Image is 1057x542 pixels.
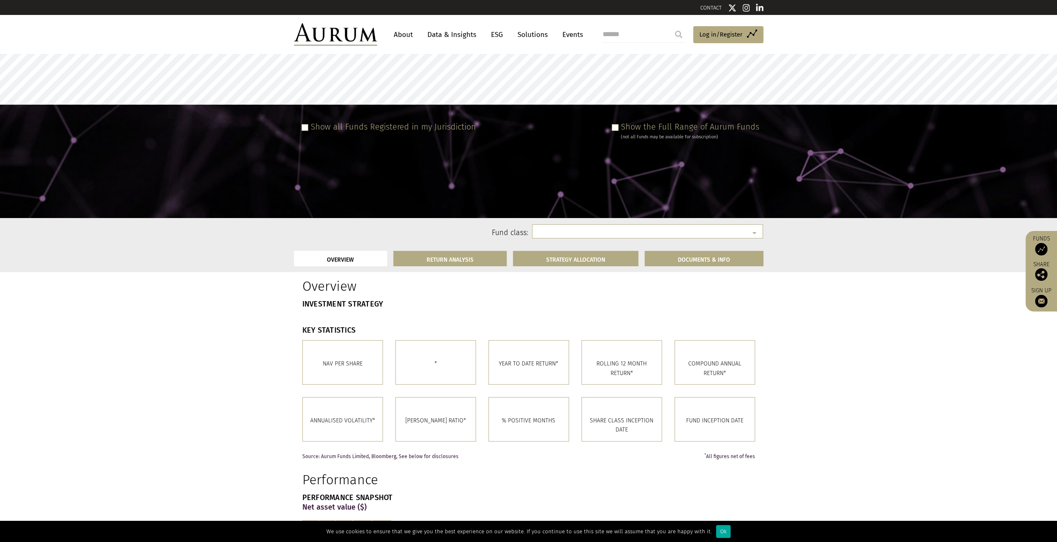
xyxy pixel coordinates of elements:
[693,26,763,44] a: Log in/Register
[558,27,583,42] a: Events
[1030,287,1053,307] a: Sign up
[621,133,759,141] div: (not all Funds may be available for subscription)
[302,326,356,335] strong: KEY STATISTICS
[1035,243,1047,255] img: Access Funds
[743,4,750,12] img: Instagram icon
[700,5,722,11] a: CONTACT
[302,493,393,502] strong: PERFORMANCE SNAPSHOT
[645,251,763,266] a: DOCUMENTS & INFO
[393,251,507,266] a: RETURN ANALYSIS
[1035,268,1047,281] img: Share this post
[588,416,655,435] p: SHARE CLASS INCEPTION DATE
[704,454,755,459] span: All figures net of fees
[302,299,383,309] strong: INVESTMENT STRATEGY
[390,27,417,42] a: About
[588,359,655,378] p: ROLLING 12 MONTH RETURN*
[513,27,552,42] a: Solutions
[728,4,736,12] img: Twitter icon
[402,416,469,425] p: [PERSON_NAME] RATIO*
[681,416,748,425] p: FUND INCEPTION DATE
[294,23,377,46] img: Aurum
[487,27,507,42] a: ESG
[309,416,376,425] p: ANNUALISED VOLATILITY*
[311,122,476,132] label: Show all Funds Registered in my Jurisdiction
[302,278,522,294] h1: Overview
[716,525,731,538] div: Ok
[374,228,528,238] label: Fund class:
[699,29,743,39] span: Log in/Register
[302,454,459,459] span: Source: Aurum Funds Limited, Bloomberg, See below for disclosures
[670,26,687,43] input: Submit
[756,4,763,12] img: Linkedin icon
[1035,295,1047,307] img: Sign up to our newsletter
[681,359,748,378] p: COMPOUND ANNUAL RETURN*
[495,359,562,368] p: YEAR TO DATE RETURN*
[621,122,759,132] label: Show the Full Range of Aurum Funds
[1030,235,1053,255] a: Funds
[513,251,638,266] a: STRATEGY ALLOCATION
[309,359,376,368] p: Nav per share
[302,472,522,488] h1: Performance
[423,27,481,42] a: Data & Insights
[302,503,367,512] strong: Net asset value ($)
[1030,262,1053,281] div: Share
[495,416,562,425] p: % POSITIVE MONTHS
